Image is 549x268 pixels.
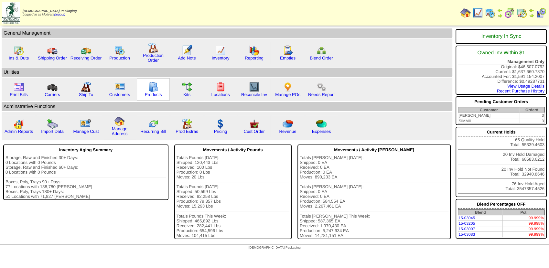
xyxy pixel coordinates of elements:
a: (logout) [54,13,65,16]
img: invoice2.gif [14,82,24,92]
div: Pending Customer Orders [458,98,544,106]
a: Blend Order [310,56,333,60]
img: home.gif [460,8,471,18]
div: Inventory In Sync [458,30,544,43]
th: Order# [519,107,544,113]
img: calendarprod.gif [485,8,495,18]
img: cust_order.png [249,119,259,129]
a: Revenue [279,129,296,134]
a: 15-03205 [458,221,475,226]
a: Manage POs [275,92,300,97]
img: line_graph2.gif [249,82,259,92]
div: Current Holds [458,128,544,136]
img: line_graph.gif [473,8,483,18]
img: calendarprod.gif [114,45,125,56]
img: calendarinout.gif [14,45,24,56]
td: 99.999% [502,215,544,221]
img: home.gif [114,116,125,126]
th: Customer [458,107,519,113]
a: Reporting [245,56,264,60]
div: Totals Pounds [DATE]: Shipped: 120,443 Lbs Received: 100 Lbs Production: 0 Lbs Moves: 20 Lbs Tota... [177,155,289,238]
img: locations.gif [215,82,226,92]
td: 3 [519,113,544,118]
a: Print Bills [10,92,28,97]
a: Empties [280,56,296,60]
td: 99.999% [502,226,544,232]
td: 99.998% [502,221,544,226]
a: Reconcile Inv [241,92,267,97]
td: [PERSON_NAME] [458,113,519,118]
div: Movements / Activity Pounds [177,146,289,154]
a: 15-03045 [458,216,475,220]
a: Ship To [79,92,93,97]
img: truck.gif [47,45,58,56]
a: Manage Cust [73,129,99,134]
td: Utilities [2,68,452,77]
div: Movements / Activity [PERSON_NAME] [300,146,448,154]
img: network.png [316,45,327,56]
img: calendarblend.gif [504,8,515,18]
div: Owned Inv Within $1 [458,47,544,59]
a: Recurring Bill [140,129,166,134]
td: Adminstrative Functions [2,102,452,111]
img: po.png [283,82,293,92]
a: Import Data [41,129,64,134]
img: reconcile.gif [148,119,158,129]
a: Ins & Outs [9,56,29,60]
a: Admin Reports [5,129,33,134]
img: truck2.gif [81,45,91,56]
a: Manage Address [112,126,128,136]
td: 3 [519,118,544,124]
div: Original: $46,507.0792 Current: $1,637,660.7870 Accounted For: $1,591,154.2007 Difference: $0.492... [456,46,547,95]
img: dollar.gif [215,119,226,129]
a: Prod Extras [176,129,198,134]
img: graph.gif [249,45,259,56]
img: graph2.png [14,119,24,129]
img: truck3.gif [47,82,58,92]
a: Pricing [214,129,227,134]
a: Needs Report [308,92,335,97]
img: calendarcustomer.gif [536,8,546,18]
td: SIMMIL [458,118,519,124]
a: Shipping Order [38,56,67,60]
a: 15-03083 [458,232,475,237]
td: General Management [2,28,452,38]
img: calendarinout.gif [517,8,527,18]
th: Pct [502,210,544,215]
a: Receiving Order [70,56,102,60]
span: Logged in as Molivera [23,9,77,16]
img: customers.gif [114,82,125,92]
img: pie_chart.png [283,119,293,129]
img: factory.gif [148,43,158,53]
img: managecust.png [80,119,92,129]
td: 99.999% [502,232,544,237]
a: Locations [211,92,230,97]
a: Add Note [178,56,196,60]
div: Totals [PERSON_NAME] [DATE]: Shipped: 0 EA Received: 0 EA Production: 0 EA Moves: 890,233 EA Tota... [300,155,448,238]
img: workflow.png [316,82,327,92]
img: cabinet.gif [148,82,158,92]
a: Expenses [312,129,331,134]
a: Inventory [212,56,230,60]
a: Production Order [143,53,164,63]
img: orders.gif [182,45,192,56]
a: Production [109,56,130,60]
div: Management Only [458,59,544,64]
img: factory2.gif [81,82,91,92]
img: prodextras.gif [182,119,192,129]
th: Blend [458,210,503,215]
div: Inventory Aging Summary [5,146,166,154]
img: zoroco-logo-small.webp [2,2,20,24]
div: Storage, Raw and Finished 30+ Days: 0 Locations with 0 Pounds Storage, Raw and Finished 60+ Days:... [5,155,166,199]
img: pie_chart2.png [316,119,327,129]
a: Carriers [45,92,60,97]
img: arrowright.gif [497,13,502,18]
img: import.gif [47,119,58,129]
a: Products [145,92,162,97]
a: Customers [109,92,130,97]
img: arrowleft.gif [497,8,502,13]
img: workorder.gif [283,45,293,56]
div: Blend Percentages OFF [458,200,544,209]
span: [DEMOGRAPHIC_DATA] Packaging [23,9,77,13]
div: 65 Quality Hold Total: 55339.4603 20 Inv Hold Damaged Total: 68583.6212 20 Inv Hold Not Found Tot... [456,127,547,197]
